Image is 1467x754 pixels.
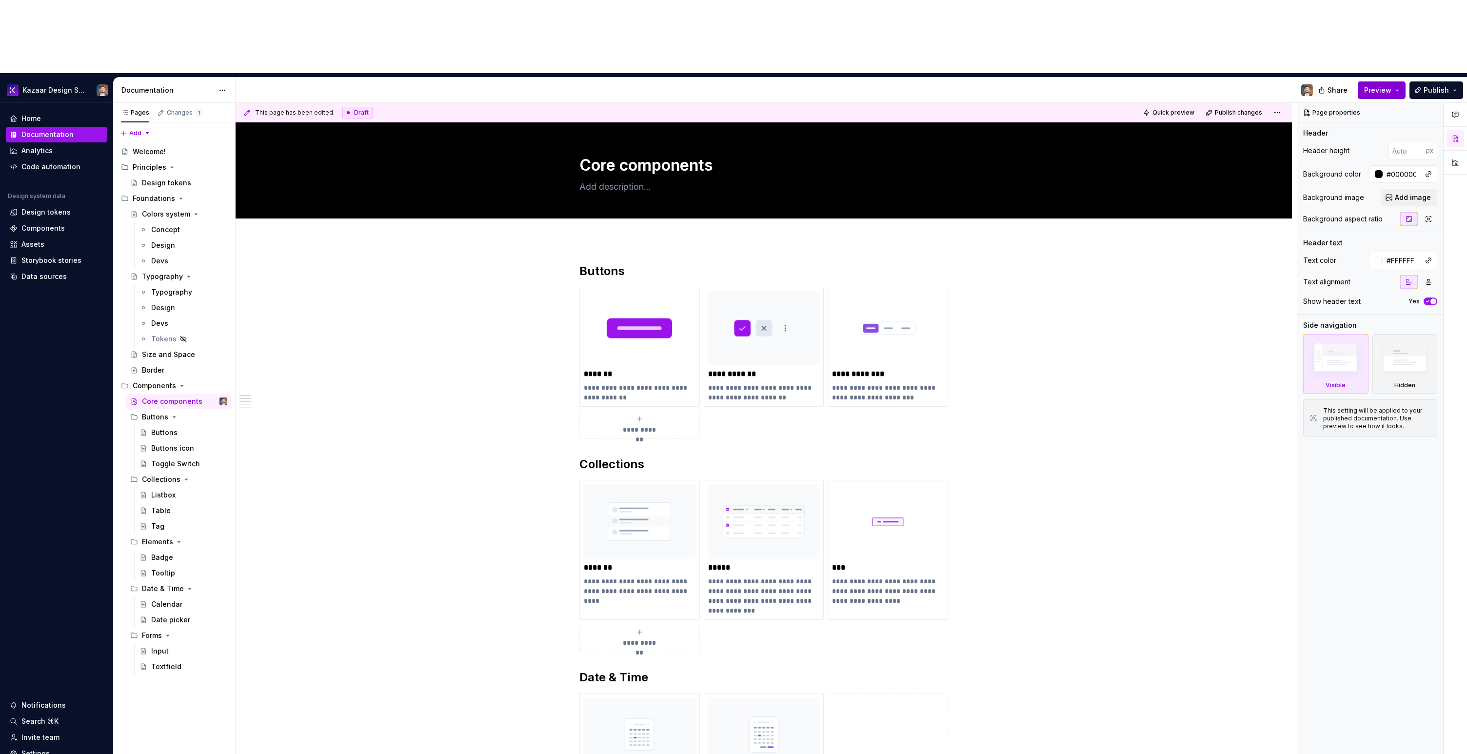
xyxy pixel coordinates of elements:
[136,331,231,347] a: Tokens
[219,397,227,405] img: Frederic
[1383,252,1420,269] input: Auto
[142,397,202,406] div: Core components
[1301,84,1313,96] img: Frederic
[142,631,162,640] div: Forms
[1409,81,1463,99] button: Publish
[6,127,107,142] a: Documentation
[142,178,191,188] div: Design tokens
[21,162,80,172] div: Code automation
[136,643,231,659] a: Input
[1424,85,1449,95] span: Publish
[1303,256,1336,265] div: Text color
[167,109,202,117] div: Changes
[126,534,231,550] div: Elements
[21,239,44,249] div: Assets
[126,362,231,378] a: Border
[136,612,231,628] a: Date picker
[121,85,214,95] div: Documentation
[151,615,190,625] div: Date picker
[7,84,19,96] img: 430d0a0e-ca13-4282-b224-6b37fab85464.png
[6,253,107,268] a: Storybook stories
[142,209,190,219] div: Colors system
[21,130,74,139] div: Documentation
[1303,320,1357,330] div: Side navigation
[151,318,168,328] div: Devs
[6,143,107,159] a: Analytics
[1152,109,1194,117] span: Quick preview
[6,237,107,252] a: Assets
[1394,381,1415,389] div: Hidden
[136,238,231,253] a: Design
[1381,189,1437,206] button: Add image
[6,697,107,713] button: Notifications
[1426,147,1433,155] p: px
[579,263,948,279] h2: Buttons
[1323,407,1431,430] div: This setting will be applied to your published documentation. Use preview to see how it looks.
[1303,169,1361,179] div: Background color
[126,394,231,409] a: Core componentsFrederic
[8,192,65,200] div: Design system data
[136,222,231,238] a: Concept
[1313,81,1354,99] button: Share
[117,378,231,394] div: Components
[1303,297,1361,306] div: Show header text
[584,291,695,365] img: 9b540718-86a9-4de8-a666-fa09e2ba5e25.jpg
[1303,238,1343,248] div: Header text
[21,146,53,156] div: Analytics
[133,194,175,203] div: Foundations
[1203,106,1267,119] button: Publish changes
[708,291,820,365] img: 2d74cc54-5db8-4525-8bd5-1615ecc2768a.png
[21,256,81,265] div: Storybook stories
[195,109,202,117] span: 1
[126,581,231,596] div: Date & Time
[136,253,231,269] a: Devs
[97,84,108,96] img: Frederic
[151,287,192,297] div: Typography
[1395,193,1431,202] span: Add image
[151,599,182,609] div: Calendar
[1326,381,1346,389] div: Visible
[136,659,231,675] a: Textfield
[151,334,177,344] div: Tokens
[136,518,231,534] a: Tag
[1358,81,1406,99] button: Preview
[6,111,107,126] a: Home
[151,303,175,313] div: Design
[126,409,231,425] div: Buttons
[117,126,154,140] button: Add
[142,537,173,547] div: Elements
[354,109,369,117] span: Draft
[126,472,231,487] div: Collections
[117,144,231,675] div: Page tree
[708,484,820,558] img: 3a6df1e4-855c-4dfb-a8ce-d4b493b1629e.png
[832,291,944,365] img: 5cfe3523-ac4d-4deb-bfe4-92037fecfc6e.png
[255,109,335,117] span: This page has been edited.
[136,487,231,503] a: Listbox
[151,225,180,235] div: Concept
[126,347,231,362] a: Size and Space
[21,223,65,233] div: Components
[151,256,168,266] div: Devs
[136,440,231,456] a: Buttons icon
[1303,193,1364,202] div: Background image
[1303,146,1349,156] div: Header height
[6,159,107,175] a: Code automation
[151,662,181,672] div: Textfield
[126,628,231,643] div: Forms
[151,428,178,437] div: Buttons
[126,175,231,191] a: Design tokens
[21,114,41,123] div: Home
[1408,298,1420,305] label: Yes
[117,144,231,159] a: Welcome!
[584,484,695,558] img: e5e509bd-a395-499f-8bfb-de553127eb3a.png
[1388,142,1426,159] input: Auto
[133,147,166,157] div: Welcome!
[142,365,164,375] div: Border
[1215,109,1262,117] span: Publish changes
[117,159,231,175] div: Principles
[133,381,176,391] div: Components
[577,154,946,177] textarea: Core components
[129,129,141,137] span: Add
[151,459,200,469] div: Toggle Switch
[151,553,173,562] div: Badge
